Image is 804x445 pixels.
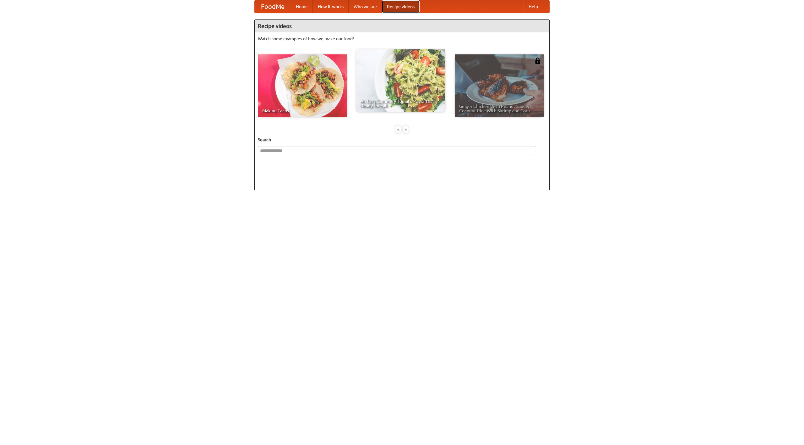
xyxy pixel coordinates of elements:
h5: Search [258,136,546,143]
div: » [403,125,409,133]
h4: Recipe videos [255,20,549,32]
img: 483408.png [535,58,541,64]
a: Making Tacos [258,54,347,117]
span: An Easy, Summery Tomato Pasta That's Ready for Fall [361,99,441,108]
a: FoodMe [255,0,291,13]
div: « [395,125,401,133]
a: Recipe videos [382,0,420,13]
a: How it works [313,0,349,13]
p: Watch some examples of how we make our food! [258,36,546,42]
a: Home [291,0,313,13]
a: Help [524,0,543,13]
a: Who we are [349,0,382,13]
span: Making Tacos [262,108,343,113]
a: An Easy, Summery Tomato Pasta That's Ready for Fall [356,49,445,112]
